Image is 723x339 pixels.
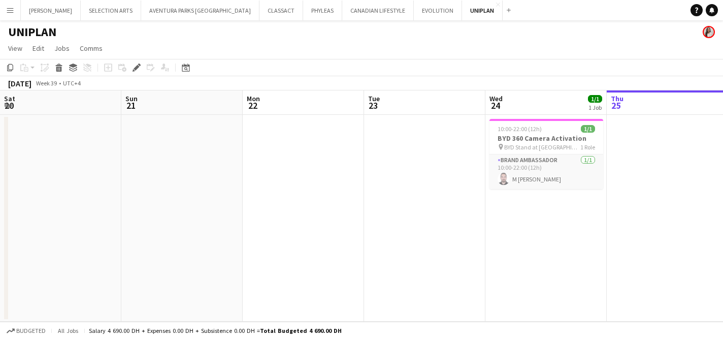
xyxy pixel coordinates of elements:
app-card-role: Brand Ambassador1/110:00-22:00 (12h)M [PERSON_NAME] [489,155,603,189]
span: 25 [609,100,623,111]
span: Sat [4,94,15,103]
a: Comms [76,42,107,55]
span: 22 [245,100,260,111]
div: Salary 4 690.00 DH + Expenses 0.00 DH + Subsistence 0.00 DH = [89,327,342,334]
span: 1/1 [588,95,602,103]
span: View [8,44,22,53]
div: 1 Job [588,104,602,111]
button: UNIPLAN [462,1,503,20]
button: CLASSACT [259,1,303,20]
span: 21 [124,100,138,111]
h1: UNIPLAN [8,24,56,40]
span: Mon [247,94,260,103]
span: Wed [489,94,503,103]
span: 20 [3,100,15,111]
span: Tue [368,94,380,103]
span: 24 [488,100,503,111]
app-job-card: 10:00-22:00 (12h)1/1BYD 360 Camera Activation BYD Stand at [GEOGRAPHIC_DATA]1 RoleBrand Ambassado... [489,119,603,189]
span: BYD Stand at [GEOGRAPHIC_DATA] [504,143,580,151]
button: Budgeted [5,325,47,336]
a: Jobs [50,42,74,55]
a: Edit [28,42,48,55]
div: UTC+4 [63,79,81,87]
a: View [4,42,26,55]
span: All jobs [56,327,80,334]
span: 10:00-22:00 (12h) [498,125,542,133]
button: PHYLEAS [303,1,342,20]
button: CANADIAN LIFESTYLE [342,1,414,20]
span: Week 39 [34,79,59,87]
span: 1 Role [580,143,595,151]
button: SELECTION ARTS [81,1,141,20]
span: Budgeted [16,327,46,334]
span: Sun [125,94,138,103]
h3: BYD 360 Camera Activation [489,134,603,143]
span: Thu [611,94,623,103]
span: Comms [80,44,103,53]
span: 1/1 [581,125,595,133]
span: Edit [32,44,44,53]
div: [DATE] [8,78,31,88]
button: EVOLUTION [414,1,462,20]
span: Total Budgeted 4 690.00 DH [260,327,342,334]
button: AVENTURA PARKS [GEOGRAPHIC_DATA] [141,1,259,20]
button: [PERSON_NAME] [21,1,81,20]
span: 23 [367,100,380,111]
app-user-avatar: Ines de Puybaudet [703,26,715,38]
span: Jobs [54,44,70,53]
